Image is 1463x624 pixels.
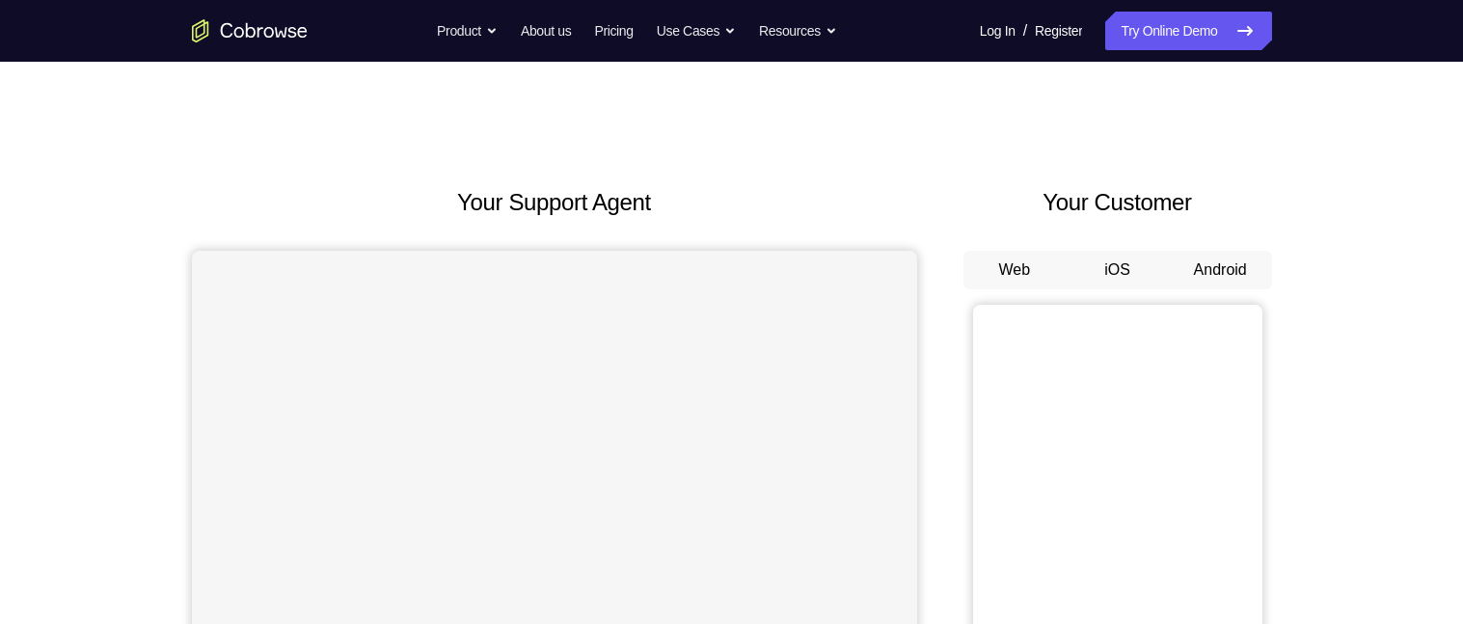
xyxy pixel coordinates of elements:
[657,12,736,50] button: Use Cases
[192,185,917,220] h2: Your Support Agent
[1035,12,1082,50] a: Register
[759,12,837,50] button: Resources
[1066,251,1169,289] button: iOS
[1169,251,1272,289] button: Android
[1105,12,1271,50] a: Try Online Demo
[1023,19,1027,42] span: /
[594,12,633,50] a: Pricing
[521,12,571,50] a: About us
[980,12,1016,50] a: Log In
[437,12,498,50] button: Product
[963,185,1272,220] h2: Your Customer
[963,251,1067,289] button: Web
[192,19,308,42] a: Go to the home page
